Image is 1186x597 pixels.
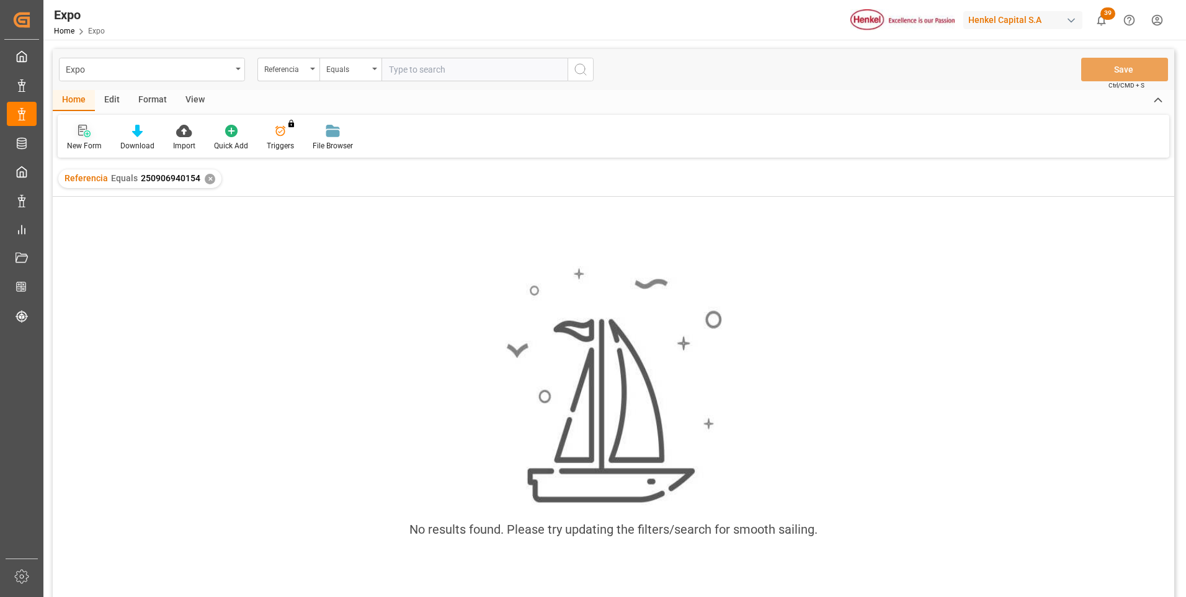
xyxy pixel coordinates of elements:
div: No results found. Please try updating the filters/search for smooth sailing. [409,520,818,539]
div: Expo [54,6,105,24]
img: Henkel%20logo.jpg_1689854090.jpg [850,9,955,31]
div: Import [173,140,195,151]
div: Format [129,90,176,111]
div: Equals [326,61,368,75]
input: Type to search [381,58,568,81]
a: Home [54,27,74,35]
div: Expo [66,61,231,76]
div: Edit [95,90,129,111]
button: open menu [319,58,381,81]
div: Home [53,90,95,111]
button: Henkel Capital S.A [963,8,1087,32]
button: open menu [59,58,245,81]
span: Equals [111,173,138,183]
div: Download [120,140,154,151]
div: File Browser [313,140,353,151]
button: search button [568,58,594,81]
img: smooth_sailing.jpeg [505,266,722,505]
span: Referencia [65,173,108,183]
div: View [176,90,214,111]
div: Henkel Capital S.A [963,11,1082,29]
button: open menu [257,58,319,81]
span: 250906940154 [141,173,200,183]
div: Referencia [264,61,306,75]
div: New Form [67,140,102,151]
button: Help Center [1115,6,1143,34]
button: Save [1081,58,1168,81]
span: 39 [1100,7,1115,20]
span: Ctrl/CMD + S [1108,81,1144,90]
button: show 39 new notifications [1087,6,1115,34]
div: Quick Add [214,140,248,151]
div: ✕ [205,174,215,184]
